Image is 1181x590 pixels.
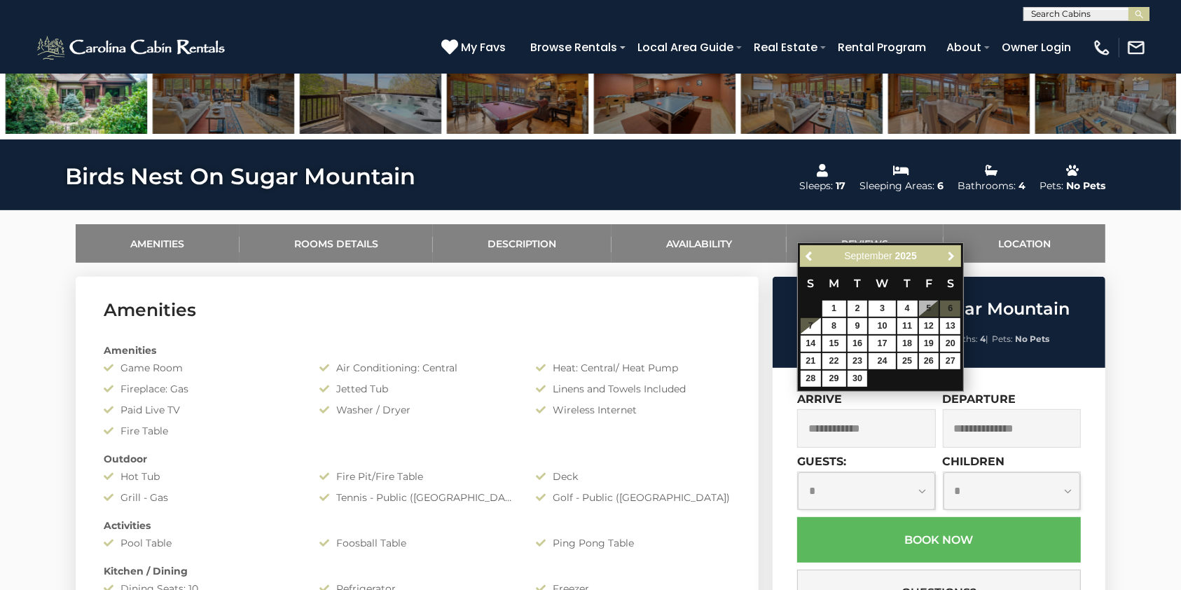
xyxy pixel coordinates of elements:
[309,536,525,550] div: Foosball Table
[801,336,821,352] a: 14
[940,318,960,334] a: 13
[822,317,847,335] td: $450
[939,35,988,60] a: About
[869,301,895,317] a: 3
[919,353,939,369] a: 26
[847,317,869,335] td: $450
[93,382,309,396] div: Fireplace: Gas
[939,317,961,335] td: $895
[525,361,741,375] div: Heat: Central/ Heat Pump
[612,224,787,263] a: Availability
[240,224,434,263] a: Rooms Details
[995,35,1078,60] a: Owner Login
[525,469,741,483] div: Deck
[93,452,741,466] div: Outdoor
[797,517,1081,563] button: Book Now
[943,455,1005,468] label: Children
[869,318,895,334] a: 10
[947,277,954,290] span: Saturday
[897,301,918,317] a: 4
[869,353,895,369] a: 24
[797,392,842,406] label: Arrive
[897,318,918,334] a: 11
[918,317,940,335] td: $895
[153,46,294,134] img: 168603401
[848,371,868,387] a: 30
[904,277,911,290] span: Thursday
[35,34,229,62] img: White-1-2.png
[848,336,868,352] a: 16
[1126,38,1146,57] img: mail-regular-white.png
[847,335,869,352] td: $450
[594,46,735,134] img: 168603377
[897,336,918,352] a: 18
[93,469,309,483] div: Hot Tub
[93,343,741,357] div: Amenities
[943,392,1016,406] label: Departure
[847,370,869,387] td: $525
[919,336,939,352] a: 19
[525,382,741,396] div: Linens and Towels Included
[93,361,309,375] div: Game Room
[822,353,846,369] a: 22
[897,352,918,370] td: $450
[848,318,868,334] a: 9
[822,352,847,370] td: $450
[441,39,509,57] a: My Favs
[461,39,506,56] span: My Favs
[800,317,822,335] td: $450
[309,403,525,417] div: Washer / Dryer
[804,251,815,262] span: Previous
[76,224,240,263] a: Amenities
[741,46,883,134] img: 168603400
[93,490,309,505] div: Grill - Gas
[807,277,814,290] span: Sunday
[776,300,1102,318] h2: Birds Nest On Sugar Mountain
[868,300,896,317] td: $450
[848,301,868,317] a: 2
[801,247,819,265] a: Previous
[946,251,957,262] span: Next
[822,301,846,317] a: 1
[944,224,1106,263] a: Location
[854,277,861,290] span: Tuesday
[300,46,441,134] img: 168603393
[6,46,147,134] img: 168440338
[800,370,822,387] td: $525
[447,46,588,134] img: 168603370
[1092,38,1112,57] img: phone-regular-white.png
[869,336,895,352] a: 17
[93,519,741,533] div: Activities
[942,247,960,265] a: Next
[940,336,960,352] a: 20
[822,335,847,352] td: $450
[876,277,889,290] span: Wednesday
[525,490,741,505] div: Golf - Public ([GEOGRAPHIC_DATA])
[1016,334,1050,344] strong: No Pets
[831,35,933,60] a: Rental Program
[801,371,821,387] a: 28
[919,318,939,334] a: 12
[309,469,525,483] div: Fire Pit/Fire Table
[952,330,989,348] li: |
[868,335,896,352] td: $450
[952,334,979,344] span: Baths:
[93,536,309,550] div: Pool Table
[309,361,525,375] div: Air Conditioning: Central
[523,35,624,60] a: Browse Rentals
[93,424,309,438] div: Fire Table
[829,277,839,290] span: Monday
[822,300,847,317] td: $450
[747,35,824,60] a: Real Estate
[309,490,525,505] div: Tennis - Public ([GEOGRAPHIC_DATA])
[888,46,1030,134] img: 168603403
[822,371,846,387] a: 29
[897,353,918,369] a: 25
[1035,46,1177,134] img: 168603399
[925,277,932,290] span: Friday
[993,334,1014,344] span: Pets:
[525,536,741,550] div: Ping Pong Table
[868,352,896,370] td: $450
[847,300,869,317] td: $450
[918,335,940,352] td: $895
